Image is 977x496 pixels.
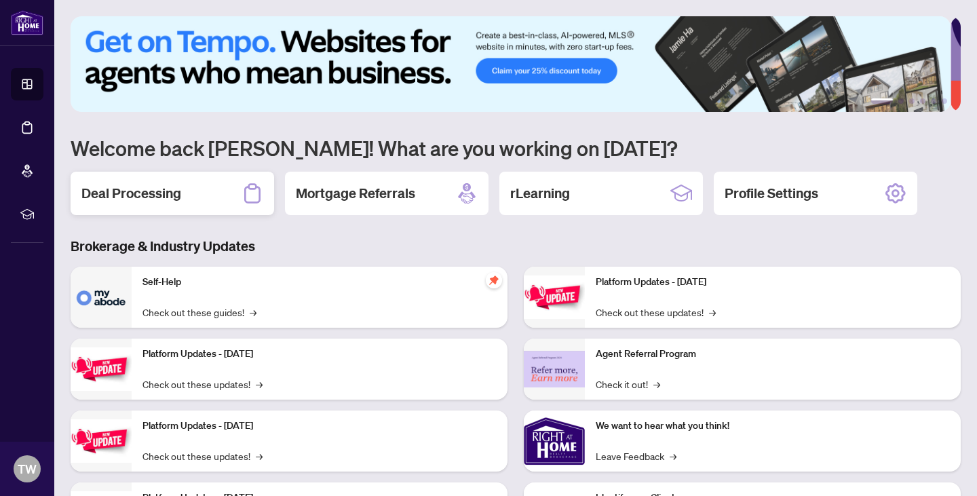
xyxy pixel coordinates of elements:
span: → [256,377,263,392]
h2: Deal Processing [81,184,181,203]
img: Platform Updates - September 16, 2025 [71,347,132,390]
button: 6 [942,98,947,104]
span: → [250,305,256,320]
img: logo [11,10,43,35]
a: Leave Feedback→ [596,449,676,463]
a: Check out these updates!→ [142,449,263,463]
img: Slide 0 [71,16,951,112]
img: We want to hear what you think! [524,411,585,472]
span: TW [18,459,37,478]
span: → [653,377,660,392]
p: Platform Updates - [DATE] [142,419,497,434]
h2: rLearning [510,184,570,203]
a: Check out these guides!→ [142,305,256,320]
h2: Mortgage Referrals [296,184,415,203]
p: We want to hear what you think! [596,419,950,434]
p: Self-Help [142,275,497,290]
a: Check it out!→ [596,377,660,392]
img: Platform Updates - July 21, 2025 [71,419,132,462]
span: → [709,305,716,320]
a: Check out these updates!→ [596,305,716,320]
h3: Brokerage & Industry Updates [71,237,961,256]
p: Agent Referral Program [596,347,950,362]
img: Platform Updates - June 23, 2025 [524,275,585,318]
button: 5 [931,98,936,104]
button: 4 [920,98,925,104]
button: 2 [898,98,904,104]
h1: Welcome back [PERSON_NAME]! What are you working on [DATE]? [71,135,961,161]
span: → [670,449,676,463]
button: 1 [871,98,893,104]
a: Check out these updates!→ [142,377,263,392]
button: 3 [909,98,915,104]
p: Platform Updates - [DATE] [596,275,950,290]
img: Self-Help [71,267,132,328]
p: Platform Updates - [DATE] [142,347,497,362]
span: pushpin [486,272,502,288]
span: → [256,449,263,463]
h2: Profile Settings [725,184,818,203]
img: Agent Referral Program [524,351,585,388]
